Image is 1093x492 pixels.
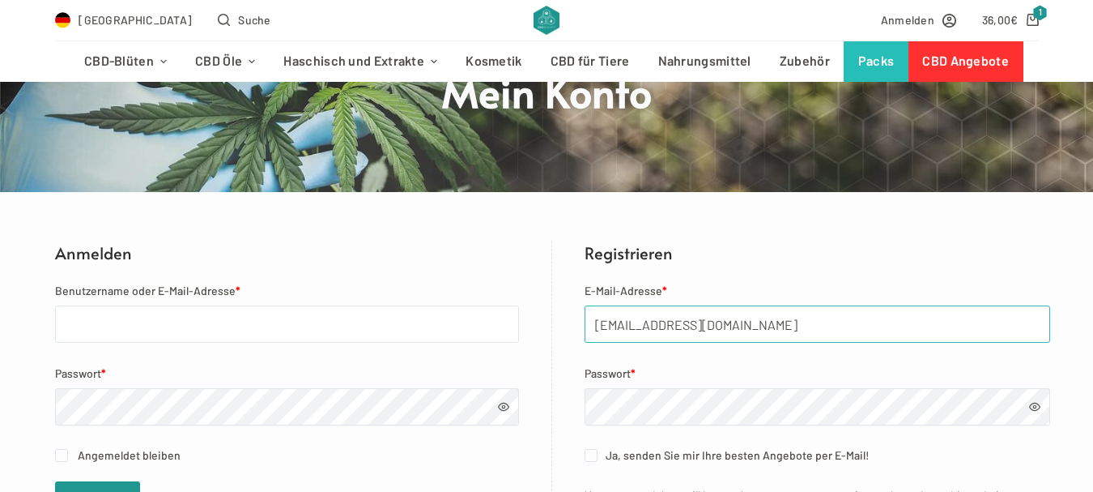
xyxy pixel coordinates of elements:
img: CBD Alchemy [534,6,559,35]
a: Haschisch und Extrakte [270,41,452,82]
bdi: 36,00 [982,13,1019,27]
a: Anmelden [881,11,956,29]
label: Passwort [585,364,1050,383]
a: Shopping cart [982,11,1039,29]
span: Angemeldet bleiben [78,448,181,462]
img: DE Flag [55,12,71,28]
input: Ja, senden Sie mir Ihre besten Angebote per E-Mail! [585,449,598,462]
a: CBD-Blüten [70,41,181,82]
nav: Header-Menü [70,41,1023,82]
label: Ja, senden Sie mir Ihre besten Angebote per E-Mail! [585,446,1050,464]
a: Nahrungsmittel [644,41,765,82]
h2: Registrieren [585,241,1050,265]
span: Suche [238,11,271,29]
h2: Anmelden [55,241,520,265]
label: Passwort [55,364,520,383]
button: Open search form [218,11,270,29]
a: Select Country [55,11,193,29]
a: CBD Angebote [908,41,1023,82]
span: Anmelden [881,11,934,29]
span: € [1010,13,1018,27]
a: CBD für Tiere [536,41,644,82]
h1: Mein Konto [243,65,850,118]
label: Benutzername oder E-Mail-Adresse [55,281,520,300]
span: [GEOGRAPHIC_DATA] [79,11,192,29]
a: Zubehör [765,41,844,82]
input: Angemeldet bleiben [55,449,68,462]
label: E-Mail-Adresse [585,281,1050,300]
a: CBD Öle [181,41,270,82]
span: 1 [1033,5,1048,20]
a: Kosmetik [452,41,536,82]
a: Packs [844,41,908,82]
